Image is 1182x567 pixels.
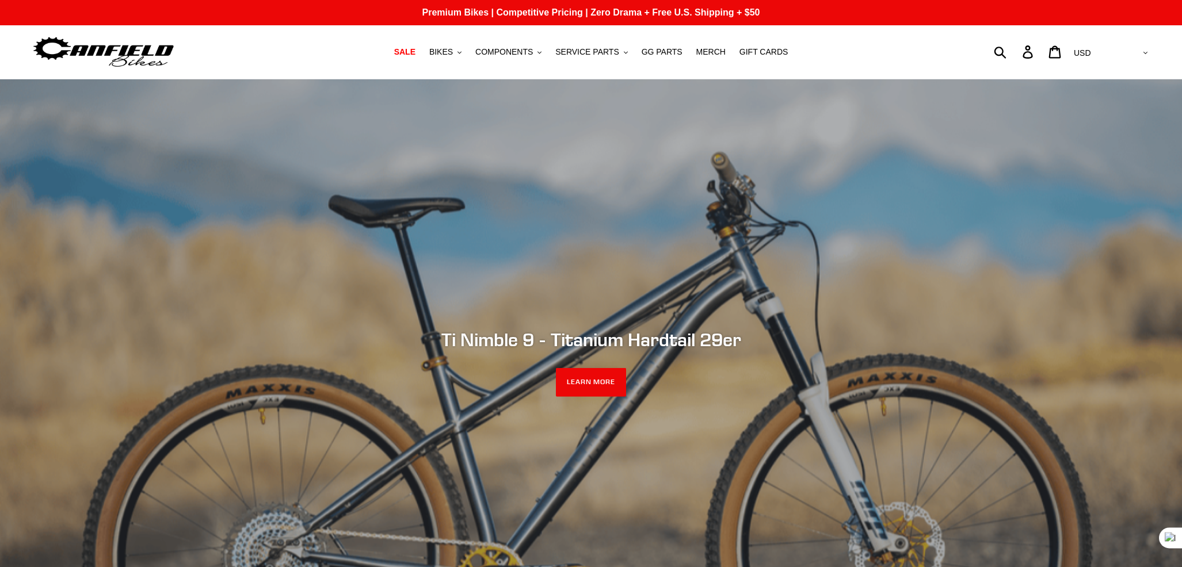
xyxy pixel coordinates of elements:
[555,47,619,57] span: SERVICE PARTS
[277,328,905,350] h2: Ti Nimble 9 - Titanium Hardtail 29er
[475,47,533,57] span: COMPONENTS
[691,44,731,60] a: MERCH
[388,44,421,60] a: SALE
[556,368,627,397] a: LEARN MORE
[739,47,788,57] span: GIFT CARDS
[424,44,467,60] button: BIKES
[734,44,794,60] a: GIFT CARDS
[696,47,726,57] span: MERCH
[32,34,176,70] img: Canfield Bikes
[394,47,415,57] span: SALE
[429,47,453,57] span: BIKES
[470,44,547,60] button: COMPONENTS
[550,44,633,60] button: SERVICE PARTS
[642,47,682,57] span: GG PARTS
[1000,39,1030,64] input: Search
[636,44,688,60] a: GG PARTS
